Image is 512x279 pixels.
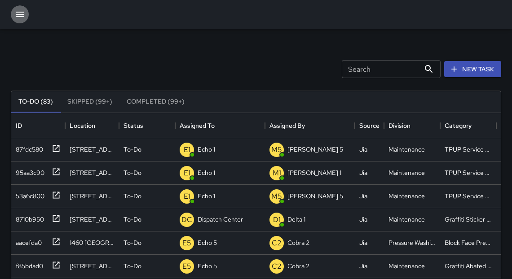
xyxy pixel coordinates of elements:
p: DC [181,214,192,225]
div: 53a6c800 [12,188,44,201]
div: Assigned By [269,113,305,138]
div: Status [119,113,175,138]
div: 95aa3c90 [12,165,44,177]
div: Assigned To [180,113,215,138]
div: Jia [359,215,367,224]
p: To-Do [124,262,141,270]
p: E1 [184,168,190,179]
p: M5 [271,144,282,155]
div: Maintenance [388,145,425,154]
div: TPUP Service Requested [445,192,492,201]
div: Jia [359,262,367,270]
p: Echo 5 [198,238,217,247]
p: E1 [184,191,190,202]
p: To-Do [124,168,141,177]
p: E5 [182,238,191,248]
div: 2300 Valley Street [70,262,115,270]
div: ID [16,113,22,138]
div: Location [65,113,119,138]
p: Cobra 2 [287,262,309,270]
p: D1 [273,214,281,225]
button: New Task [444,61,501,78]
div: 1630 San Pablo Avenue [70,168,115,177]
p: To-Do [124,192,141,201]
div: Jia [359,168,367,177]
div: Maintenance [388,262,425,270]
p: M5 [271,191,282,202]
div: 87fdc580 [12,141,43,154]
p: [PERSON_NAME] 5 [287,192,343,201]
button: Skipped (99+) [60,91,119,113]
div: Jia [359,192,367,201]
p: Echo 1 [198,145,215,154]
div: 1525 Webster Street [70,215,115,224]
p: To-Do [124,145,141,154]
div: 1460 Broadway [70,238,115,247]
div: Jia [359,238,367,247]
p: To-Do [124,215,141,224]
div: Status [124,113,143,138]
p: C2 [272,261,282,272]
p: M1 [273,168,281,179]
div: Category [440,113,496,138]
p: E5 [182,261,191,272]
p: E1 [184,144,190,155]
div: Jia [359,145,367,154]
div: Assigned To [175,113,265,138]
p: Echo 1 [198,168,215,177]
div: 2315 Valdez Street [70,192,115,201]
div: 2315 Valdez Street [70,145,115,154]
p: Echo 5 [198,262,217,270]
div: Maintenance [388,192,425,201]
div: Assigned By [265,113,355,138]
button: Completed (99+) [119,91,192,113]
div: ID [11,113,65,138]
div: Division [384,113,440,138]
div: 8710b950 [12,211,44,224]
p: C2 [272,238,282,248]
p: Echo 1 [198,192,215,201]
div: Maintenance [388,215,425,224]
div: aacefda0 [12,235,42,247]
div: Pressure Washing [388,238,436,247]
div: Division [388,113,410,138]
button: To-Do (83) [11,91,60,113]
div: TPUP Service Requested [445,145,492,154]
div: Maintenance [388,168,425,177]
p: Delta 1 [287,215,305,224]
p: To-Do [124,238,141,247]
div: Source [359,113,380,138]
p: Cobra 2 [287,238,309,247]
div: Location [70,113,95,138]
div: Graffiti Sticker Abated Small [445,215,492,224]
p: [PERSON_NAME] 5 [287,145,343,154]
div: Graffiti Abated Large [445,262,492,270]
p: [PERSON_NAME] 1 [287,168,341,177]
div: TPUP Service Requested [445,168,492,177]
div: f85bdad0 [12,258,43,270]
p: Dispatch Center [198,215,243,224]
div: Source [355,113,384,138]
div: Block Face Pressure Washed [445,238,492,247]
div: Category [445,113,472,138]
